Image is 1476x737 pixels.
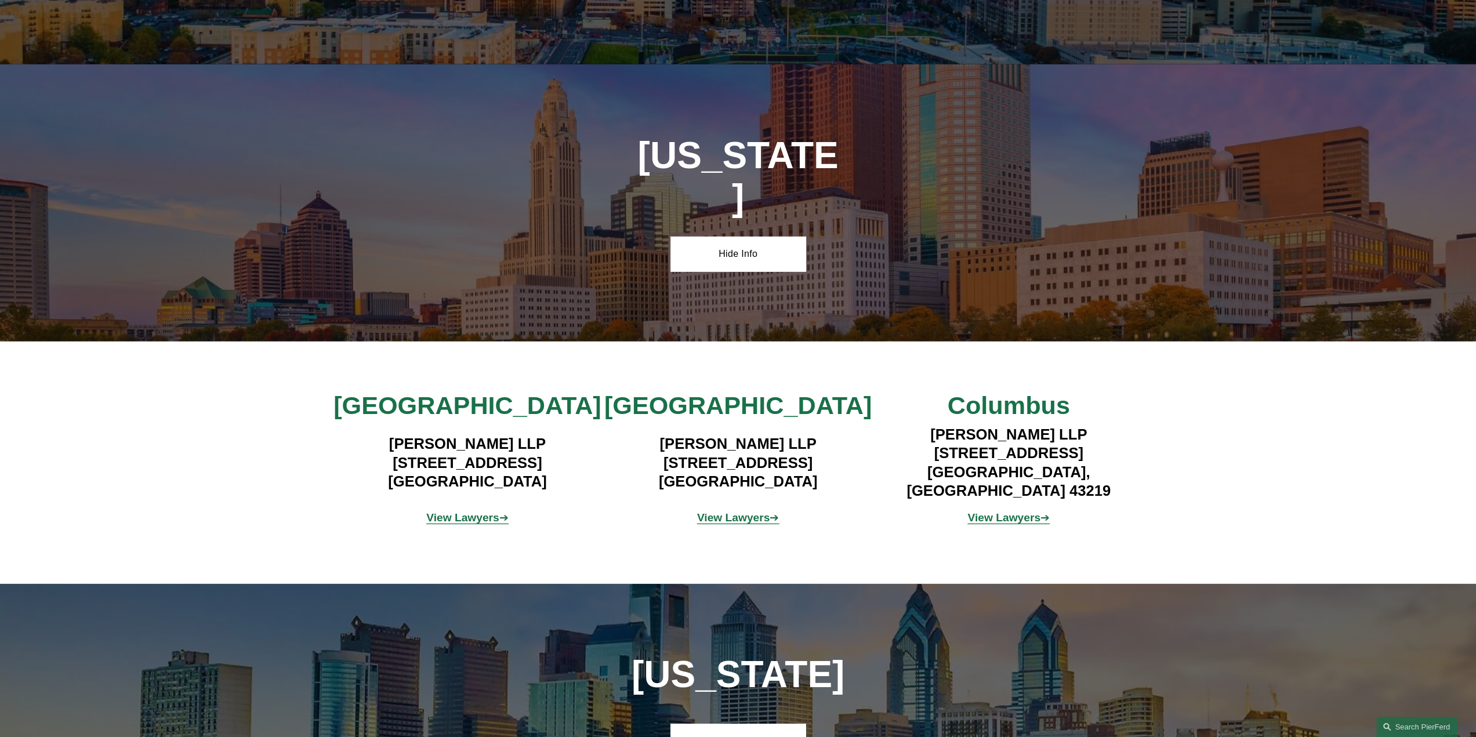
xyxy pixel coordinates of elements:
[670,237,806,271] a: Hide Info
[637,135,840,219] h1: [US_STATE]
[697,511,779,524] a: View Lawyers➔
[569,654,907,696] h1: [US_STATE]
[967,511,1050,524] a: View Lawyers➔
[426,511,509,524] span: ➔
[426,511,509,524] a: View Lawyers➔
[333,391,601,419] span: [GEOGRAPHIC_DATA]
[603,434,873,491] h4: [PERSON_NAME] LLP [STREET_ADDRESS] [GEOGRAPHIC_DATA]
[967,511,1040,524] strong: View Lawyers
[873,425,1144,500] h4: [PERSON_NAME] LLP [STREET_ADDRESS] [GEOGRAPHIC_DATA], [GEOGRAPHIC_DATA] 43219
[1376,717,1457,737] a: Search this site
[604,391,872,419] span: [GEOGRAPHIC_DATA]
[948,391,1070,419] span: Columbus
[967,511,1050,524] span: ➔
[332,434,603,491] h4: [PERSON_NAME] LLP [STREET_ADDRESS] [GEOGRAPHIC_DATA]
[697,511,770,524] strong: View Lawyers
[426,511,499,524] strong: View Lawyers
[697,511,779,524] span: ➔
